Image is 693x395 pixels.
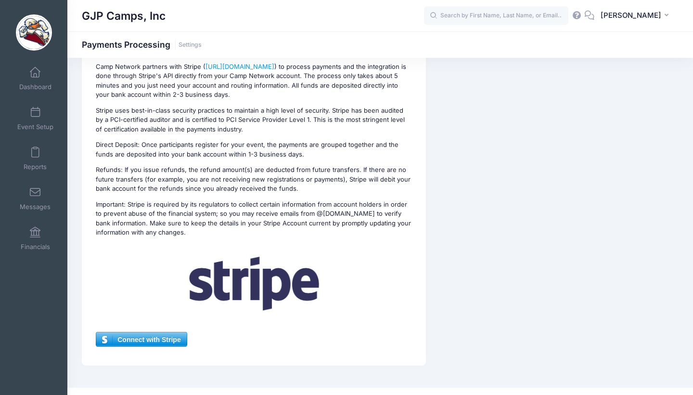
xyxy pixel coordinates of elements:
a: Reports [13,142,58,175]
img: GJP Camps, Inc [16,14,52,51]
p: Camp Network partners with Stripe ( ) to process payments and the integration is done through Str... [96,62,412,100]
p: Stripe uses best-in-class security practices to maintain a high level of security. Stripe has bee... [96,106,412,134]
input: Search by First Name, Last Name, or Email... [424,6,568,26]
span: Messages [20,203,51,211]
span: [PERSON_NAME] [601,10,661,21]
span: Connect with Stripe [96,332,186,347]
a: Financials [13,222,58,255]
span: Reports [24,163,47,171]
img: Stripe Logo [170,244,338,324]
button: [PERSON_NAME] [594,5,679,27]
h1: Payments Processing [82,39,202,50]
p: Refunds: If you issue refunds, the refund amount(s) are deducted from future transfers. If there ... [96,165,412,194]
p: Direct Deposit: Once participants register for your event, the payments are grouped together and ... [96,140,412,159]
a: Settings [179,41,202,49]
span: Dashboard [19,83,51,91]
span: Financials [21,243,50,251]
a: Connect with Stripe [96,332,187,346]
a: Messages [13,182,58,215]
p: Important: Stripe is required by its regulators to collect certain information from account holde... [96,200,412,237]
a: [URL][DOMAIN_NAME] [205,63,274,70]
a: Dashboard [13,62,58,95]
h1: GJP Camps, Inc [82,5,166,27]
span: Event Setup [17,123,53,131]
a: Event Setup [13,102,58,135]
